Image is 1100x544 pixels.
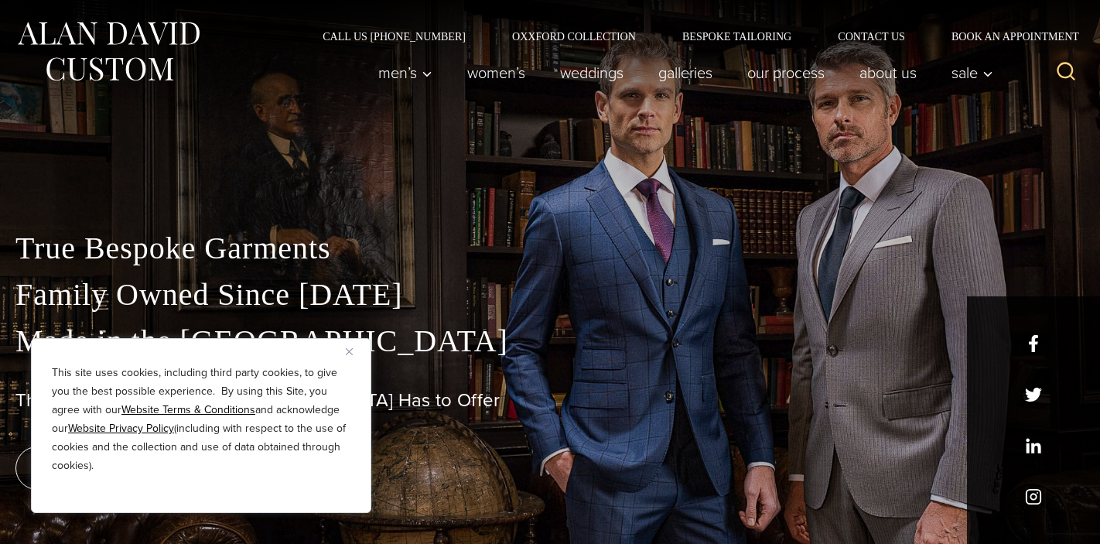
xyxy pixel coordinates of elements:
[361,57,1002,88] nav: Primary Navigation
[15,225,1085,364] p: True Bespoke Garments Family Owned Since [DATE] Made in the [GEOGRAPHIC_DATA]
[815,31,928,42] a: Contact Us
[299,31,489,42] a: Call Us [PHONE_NUMBER]
[299,31,1085,42] nav: Secondary Navigation
[659,31,815,42] a: Bespoke Tailoring
[68,420,174,436] a: Website Privacy Policy
[15,389,1085,412] h1: The Best Custom Suits [GEOGRAPHIC_DATA] Has to Offer
[1047,54,1085,91] button: View Search Form
[378,65,432,80] span: Men’s
[346,342,364,361] button: Close
[15,17,201,86] img: Alan David Custom
[346,348,353,355] img: Close
[15,446,232,490] a: book an appointment
[928,31,1085,42] a: Book an Appointment
[951,65,993,80] span: Sale
[450,57,543,88] a: Women’s
[52,364,350,475] p: This site uses cookies, including third party cookies, to give you the best possible experience. ...
[543,57,641,88] a: weddings
[121,402,255,418] a: Website Terms & Conditions
[842,57,934,88] a: About Us
[489,31,659,42] a: Oxxford Collection
[641,57,730,88] a: Galleries
[730,57,842,88] a: Our Process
